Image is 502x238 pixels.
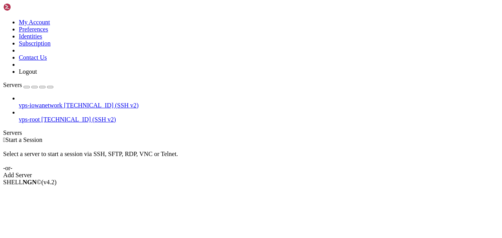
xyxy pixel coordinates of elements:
[3,129,499,136] div: Servers
[19,40,51,47] a: Subscription
[41,116,116,123] span: [TECHNICAL_ID] (SSH v2)
[3,82,22,88] span: Servers
[19,68,37,75] a: Logout
[3,179,56,185] span: SHELL ©
[5,136,42,143] span: Start a Session
[3,144,499,172] div: Select a server to start a session via SSH, SFTP, RDP, VNC or Telnet. -or-
[19,102,62,109] span: vps-iowanetwork
[19,54,47,61] a: Contact Us
[19,116,40,123] span: vps-root
[19,102,499,109] a: vps-iowanetwork [TECHNICAL_ID] (SSH v2)
[3,82,53,88] a: Servers
[64,102,138,109] span: [TECHNICAL_ID] (SSH v2)
[3,136,5,143] span: 
[19,19,50,25] a: My Account
[19,26,48,33] a: Preferences
[23,179,37,185] b: NGN
[3,3,48,11] img: Shellngn
[19,109,499,123] li: vps-root [TECHNICAL_ID] (SSH v2)
[19,95,499,109] li: vps-iowanetwork [TECHNICAL_ID] (SSH v2)
[42,179,57,185] span: 4.2.0
[19,116,499,123] a: vps-root [TECHNICAL_ID] (SSH v2)
[19,33,42,40] a: Identities
[3,172,499,179] div: Add Server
